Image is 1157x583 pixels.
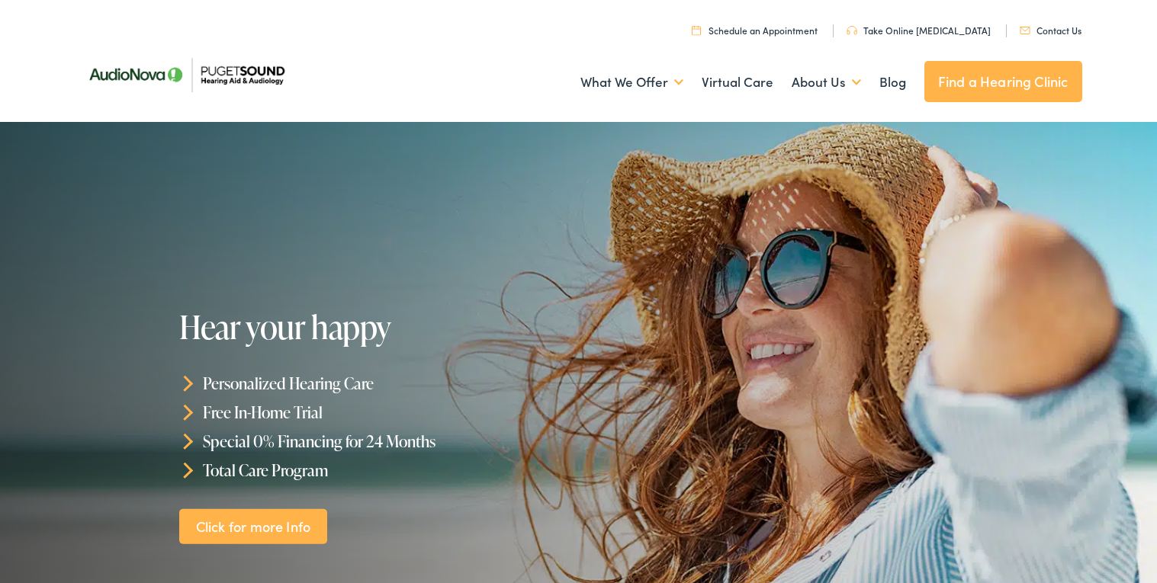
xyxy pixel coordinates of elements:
li: Personalized Hearing Care [179,369,584,398]
li: Free In-Home Trial [179,398,584,427]
a: Click for more Info [179,508,327,544]
li: Total Care Program [179,455,584,484]
img: utility icon [692,25,701,35]
a: What We Offer [580,54,683,111]
img: utility icon [1020,27,1030,34]
img: utility icon [847,26,857,35]
a: Blog [879,54,906,111]
h1: Hear your happy [179,309,584,344]
a: Virtual Care [702,54,773,111]
li: Special 0% Financing for 24 Months [179,427,584,456]
a: Schedule an Appointment [692,24,818,37]
a: Find a Hearing Clinic [924,61,1082,102]
a: Contact Us [1020,24,1081,37]
a: About Us [792,54,861,111]
a: Take Online [MEDICAL_DATA] [847,24,991,37]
